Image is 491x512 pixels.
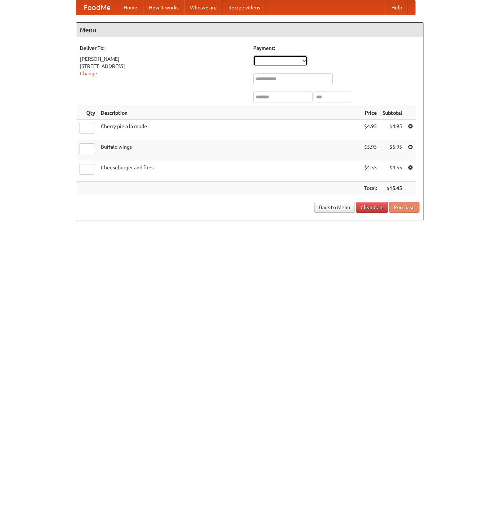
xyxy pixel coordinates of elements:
[361,182,380,195] th: Total:
[361,106,380,120] th: Price
[386,0,408,15] a: Help
[380,182,405,195] th: $15.45
[380,161,405,182] td: $4.55
[76,0,118,15] a: FoodMe
[98,120,361,140] td: Cherry pie a la mode
[80,71,97,76] a: Change
[253,45,419,52] h5: Payment:
[98,140,361,161] td: Buffalo wings
[76,23,423,37] h4: Menu
[361,140,380,161] td: $5.95
[314,202,355,213] a: Back to Menu
[223,0,266,15] a: Recipe videos
[80,55,246,63] div: [PERSON_NAME]
[356,202,388,213] a: Clear Cart
[80,63,246,70] div: [STREET_ADDRESS]
[98,106,361,120] th: Description
[361,120,380,140] td: $4.95
[80,45,246,52] h5: Deliver To:
[76,106,98,120] th: Qty
[143,0,184,15] a: How it works
[98,161,361,182] td: Cheeseburger and fries
[184,0,223,15] a: Who we are
[380,106,405,120] th: Subtotal
[380,120,405,140] td: $4.95
[389,202,419,213] button: Purchase
[118,0,143,15] a: Home
[380,140,405,161] td: $5.95
[361,161,380,182] td: $4.55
